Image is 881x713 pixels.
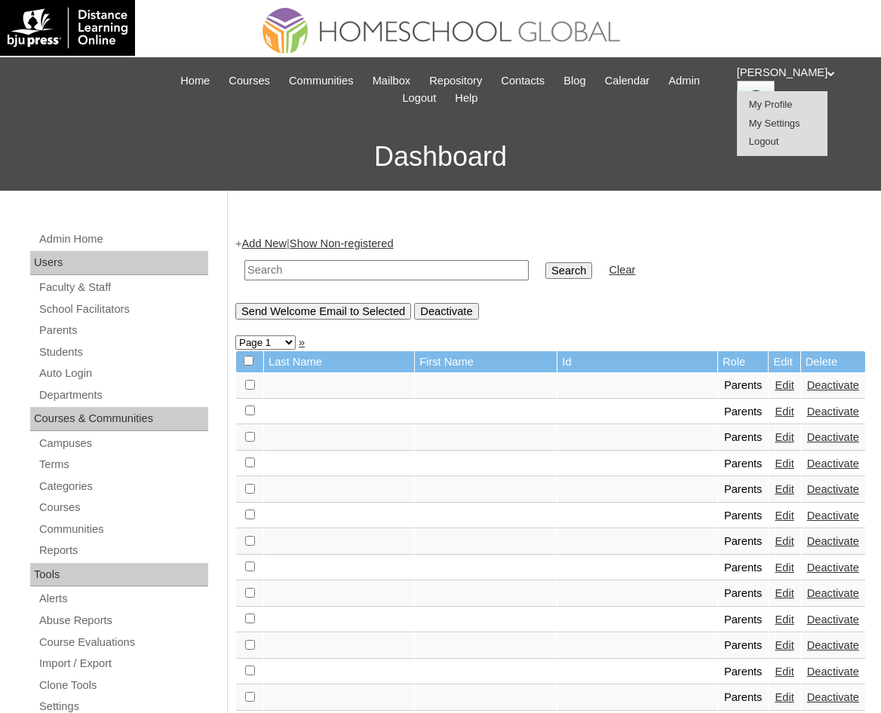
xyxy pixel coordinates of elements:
[299,336,305,348] a: »
[807,431,859,443] a: Deactivate
[775,457,794,470] a: Edit
[38,300,208,319] a: School Facilitators
[545,262,592,279] input: Search
[38,386,208,405] a: Departments
[718,399,769,425] td: Parents
[718,685,769,711] td: Parents
[557,351,717,373] td: Id
[718,633,769,659] td: Parents
[556,72,593,90] a: Blog
[38,343,208,362] a: Students
[718,451,769,477] td: Parents
[807,457,859,470] a: Deactivate
[718,373,769,399] td: Parents
[807,587,859,599] a: Deactivate
[402,90,436,107] span: Logout
[807,510,859,522] a: Deactivate
[718,351,769,373] td: Role
[221,72,278,90] a: Courses
[235,236,866,320] div: + |
[801,351,865,373] td: Delete
[180,72,210,90] span: Home
[718,503,769,529] td: Parents
[718,581,769,607] td: Parents
[289,72,354,90] span: Communities
[415,351,557,373] td: First Name
[38,633,208,652] a: Course Evaluations
[775,510,794,522] a: Edit
[718,425,769,451] td: Parents
[807,614,859,626] a: Deactivate
[737,81,775,118] img: Ariane Ebuen
[807,535,859,547] a: Deactivate
[775,691,794,703] a: Edit
[807,666,859,678] a: Deactivate
[38,654,208,673] a: Import / Export
[38,230,208,249] a: Admin Home
[749,99,793,110] a: My Profile
[38,589,208,608] a: Alerts
[290,237,394,249] a: Show Non-registered
[38,520,208,539] a: Communities
[501,72,545,90] span: Contacts
[807,562,859,574] a: Deactivate
[30,407,208,431] div: Courses & Communities
[38,321,208,340] a: Parents
[597,72,657,90] a: Calendar
[242,237,287,249] a: Add New
[38,611,208,630] a: Abuse Reports
[718,659,769,685] td: Parents
[775,639,794,651] a: Edit
[775,379,794,391] a: Edit
[422,72,490,90] a: Repository
[605,72,649,90] span: Calendar
[264,351,414,373] td: Last Name
[775,483,794,495] a: Edit
[807,405,859,418] a: Deactivate
[563,72,585,90] span: Blog
[235,303,411,320] input: Send Welcome Email to Selected
[775,587,794,599] a: Edit
[8,123,873,191] h3: Dashboard
[365,72,419,90] a: Mailbox
[38,541,208,560] a: Reports
[281,72,361,90] a: Communities
[661,72,708,90] a: Admin
[38,364,208,383] a: Auto Login
[807,379,859,391] a: Deactivate
[775,535,794,547] a: Edit
[718,477,769,503] td: Parents
[414,303,478,320] input: Deactivate
[493,72,552,90] a: Contacts
[30,251,208,275] div: Users
[718,555,769,581] td: Parents
[718,607,769,633] td: Parents
[38,278,208,297] a: Faculty & Staff
[373,72,411,90] span: Mailbox
[775,666,794,678] a: Edit
[229,72,270,90] span: Courses
[38,477,208,496] a: Categories
[807,691,859,703] a: Deactivate
[807,483,859,495] a: Deactivate
[38,455,208,474] a: Terms
[749,136,779,147] a: Logout
[749,118,800,129] a: My Settings
[668,72,700,90] span: Admin
[609,264,635,276] a: Clear
[429,72,482,90] span: Repository
[30,563,208,587] div: Tools
[718,529,769,555] td: Parents
[775,431,794,443] a: Edit
[769,351,800,373] td: Edit
[38,498,208,517] a: Courses
[447,90,485,107] a: Help
[775,405,794,418] a: Edit
[775,562,794,574] a: Edit
[244,260,529,280] input: Search
[38,434,208,453] a: Campuses
[737,65,866,118] div: [PERSON_NAME]
[807,639,859,651] a: Deactivate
